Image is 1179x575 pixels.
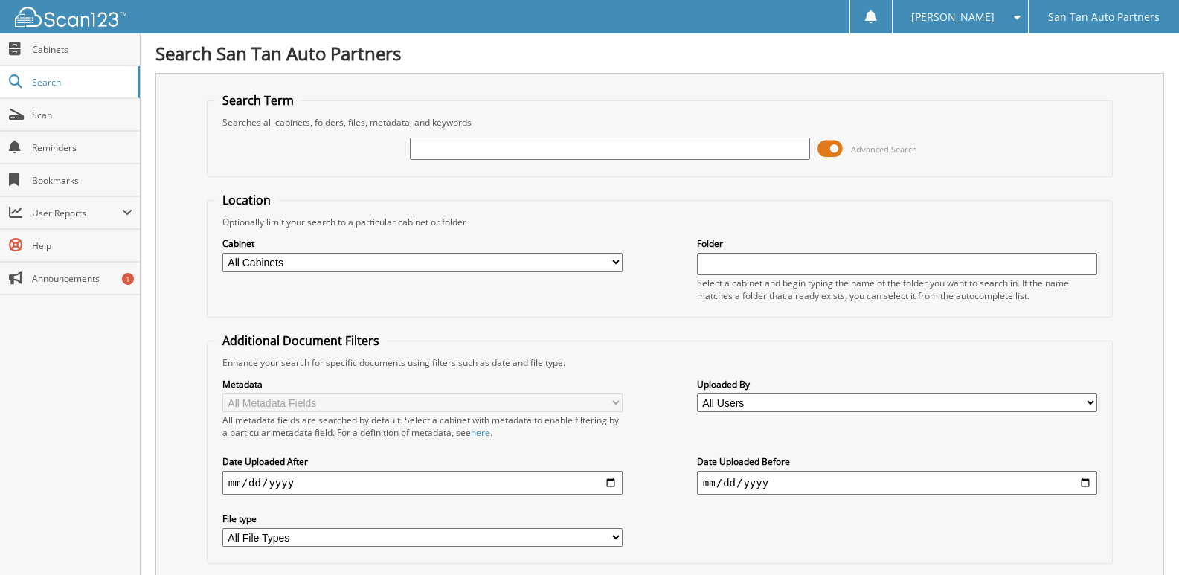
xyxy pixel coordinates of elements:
[122,273,134,285] div: 1
[32,141,132,154] span: Reminders
[32,240,132,252] span: Help
[32,174,132,187] span: Bookmarks
[32,76,130,89] span: Search
[215,116,1105,129] div: Searches all cabinets, folders, files, metadata, and keywords
[215,216,1105,228] div: Optionally limit your search to a particular cabinet or folder
[32,207,122,219] span: User Reports
[697,277,1097,302] div: Select a cabinet and begin typing the name of the folder you want to search in. If the name match...
[15,7,126,27] img: scan123-logo-white.svg
[1048,13,1160,22] span: San Tan Auto Partners
[32,109,132,121] span: Scan
[697,455,1097,468] label: Date Uploaded Before
[851,144,917,155] span: Advanced Search
[222,414,623,439] div: All metadata fields are searched by default. Select a cabinet with metadata to enable filtering b...
[32,272,132,285] span: Announcements
[697,378,1097,391] label: Uploaded By
[697,237,1097,250] label: Folder
[911,13,995,22] span: [PERSON_NAME]
[32,43,132,56] span: Cabinets
[222,378,623,391] label: Metadata
[222,471,623,495] input: start
[222,513,623,525] label: File type
[471,426,490,439] a: here
[222,455,623,468] label: Date Uploaded After
[215,92,301,109] legend: Search Term
[215,333,387,349] legend: Additional Document Filters
[155,41,1164,65] h1: Search San Tan Auto Partners
[222,237,623,250] label: Cabinet
[215,192,278,208] legend: Location
[215,356,1105,369] div: Enhance your search for specific documents using filters such as date and file type.
[697,471,1097,495] input: end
